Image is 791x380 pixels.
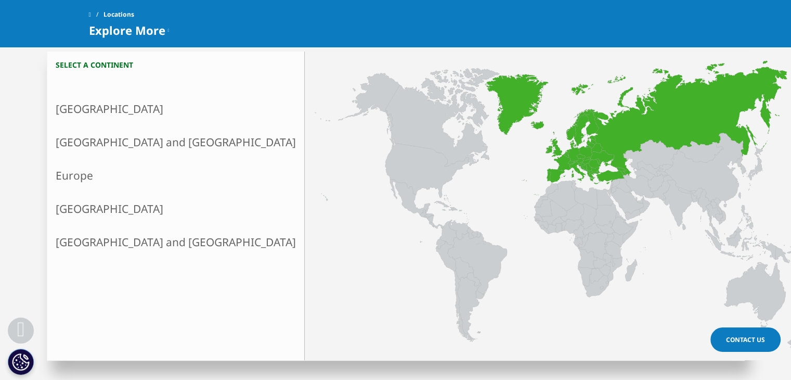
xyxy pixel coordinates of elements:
[8,349,34,375] button: Cookies Settings
[47,225,304,259] a: [GEOGRAPHIC_DATA] and [GEOGRAPHIC_DATA]
[103,5,134,24] span: Locations
[47,125,304,159] a: [GEOGRAPHIC_DATA] and [GEOGRAPHIC_DATA]
[89,24,165,36] span: Explore More
[47,92,304,125] a: [GEOGRAPHIC_DATA]
[47,60,304,70] h3: Select a continent
[710,327,781,352] a: Contact Us
[726,335,765,344] span: Contact Us
[47,159,304,192] a: Europe
[47,192,304,225] a: [GEOGRAPHIC_DATA]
